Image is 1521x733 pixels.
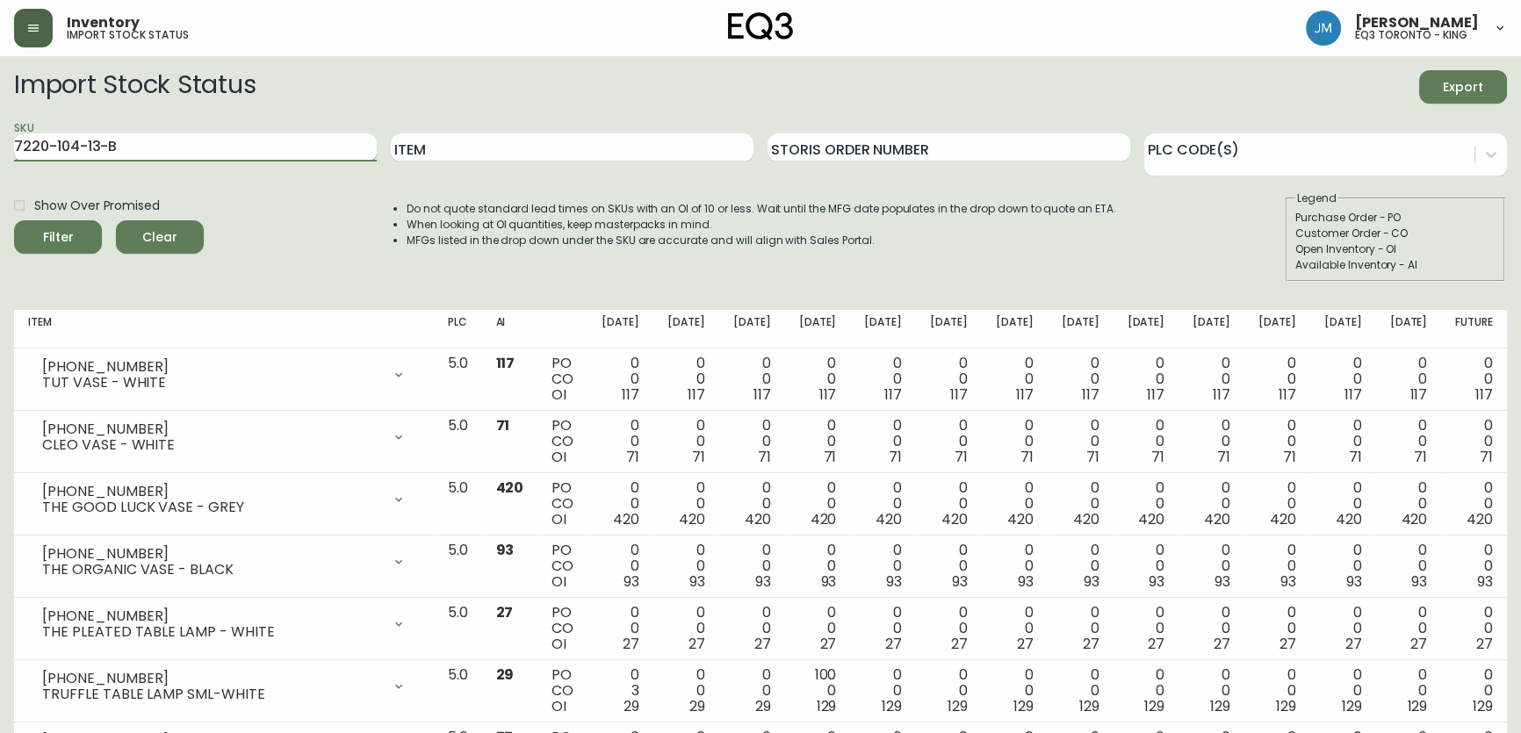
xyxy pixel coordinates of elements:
[28,418,420,456] div: [PHONE_NUMBER]CLEO VASE - WHITE
[14,220,102,254] button: Filter
[1389,480,1427,528] div: 0 0
[551,418,573,465] div: PO CO
[1258,605,1296,652] div: 0 0
[42,484,381,499] div: [PHONE_NUMBER]
[495,540,514,560] span: 93
[819,634,836,654] span: 27
[1151,447,1164,467] span: 71
[1258,418,1296,465] div: 0 0
[28,480,420,519] div: [PHONE_NUMBER]THE GOOD LUCK VASE - GREY
[1295,241,1496,257] div: Open Inventory - OI
[1062,418,1099,465] div: 0 0
[1344,384,1362,405] span: 117
[551,605,573,652] div: PO CO
[1204,509,1230,529] span: 420
[42,686,381,702] div: TRUFFLE TABLE LAMP SML-WHITE
[1346,571,1362,592] span: 93
[1085,447,1099,467] span: 71
[1467,509,1493,529] span: 420
[1306,11,1341,46] img: b88646003a19a9f750de19192e969c24
[407,201,1116,217] li: Do not quote standard lead times on SKUs with an OI of 10 or less. Wait until the MFG date popula...
[130,226,190,248] span: Clear
[876,509,902,529] span: 420
[1433,76,1493,98] span: Export
[1389,418,1427,465] div: 0 0
[1217,447,1230,467] span: 71
[728,12,793,40] img: logo
[1389,356,1427,403] div: 0 0
[623,634,639,654] span: 27
[626,447,639,467] span: 71
[1062,543,1099,590] div: 0 0
[42,562,381,578] div: THE ORGANIC VASE - BLACK
[1062,667,1099,715] div: 0 0
[1324,480,1362,528] div: 0 0
[1210,696,1230,716] span: 129
[1473,696,1493,716] span: 129
[1345,634,1362,654] span: 27
[14,310,434,349] th: Item
[1324,418,1362,465] div: 0 0
[434,598,482,660] td: 5.0
[755,571,771,592] span: 93
[850,310,916,349] th: [DATE]
[551,543,573,590] div: PO CO
[1414,447,1427,467] span: 71
[1258,543,1296,590] div: 0 0
[42,437,381,453] div: CLEO VASE - WHITE
[1324,356,1362,403] div: 0 0
[996,418,1034,465] div: 0 0
[1455,667,1493,715] div: 0 0
[602,356,639,403] div: 0 0
[667,356,705,403] div: 0 0
[755,696,771,716] span: 29
[42,671,381,686] div: [PHONE_NUMBER]
[551,356,573,403] div: PO CO
[1295,210,1496,226] div: Purchase Order - PO
[587,310,653,349] th: [DATE]
[1018,571,1034,592] span: 93
[1193,605,1230,652] div: 0 0
[1193,667,1230,715] div: 0 0
[67,16,140,30] span: Inventory
[1147,384,1164,405] span: 117
[889,447,902,467] span: 71
[754,634,771,654] span: 27
[1082,384,1099,405] span: 117
[1355,16,1479,30] span: [PERSON_NAME]
[864,667,902,715] div: 0 0
[1455,418,1493,465] div: 0 0
[688,634,705,654] span: 27
[692,447,705,467] span: 71
[758,447,771,467] span: 71
[719,310,785,349] th: [DATE]
[1193,480,1230,528] div: 0 0
[1336,509,1362,529] span: 420
[884,384,902,405] span: 117
[886,571,902,592] span: 93
[810,509,836,529] span: 420
[602,480,639,528] div: 0 0
[1062,480,1099,528] div: 0 0
[996,356,1034,403] div: 0 0
[679,509,705,529] span: 420
[785,310,851,349] th: [DATE]
[1476,634,1493,654] span: 27
[434,411,482,473] td: 5.0
[799,418,837,465] div: 0 0
[930,605,968,652] div: 0 0
[613,509,639,529] span: 420
[1127,667,1164,715] div: 0 0
[689,696,705,716] span: 29
[28,543,420,581] div: [PHONE_NUMBER]THE ORGANIC VASE - BLACK
[1276,696,1296,716] span: 129
[1419,70,1507,104] button: Export
[1113,310,1179,349] th: [DATE]
[1389,667,1427,715] div: 0 0
[1258,356,1296,403] div: 0 0
[799,605,837,652] div: 0 0
[116,220,204,254] button: Clear
[1020,447,1034,467] span: 71
[864,543,902,590] div: 0 0
[622,384,639,405] span: 117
